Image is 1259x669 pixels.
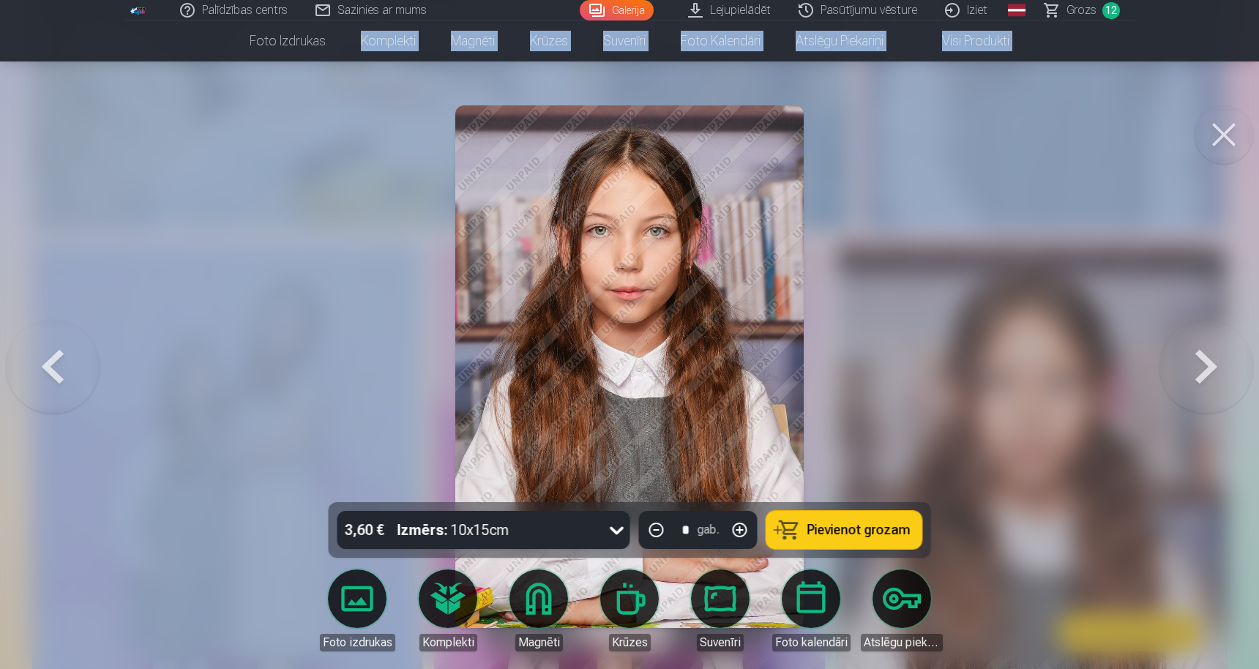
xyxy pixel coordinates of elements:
[419,634,477,651] div: Komplekti
[397,520,448,540] strong: Izmērs :
[861,634,943,651] div: Atslēgu piekariņi
[861,569,943,651] a: Atslēgu piekariņi
[337,511,392,549] div: 3,60 €
[679,569,761,651] a: Suvenīri
[343,20,433,61] a: Komplekti
[778,20,901,61] a: Atslēgu piekariņi
[320,634,395,651] div: Foto izdrukas
[609,634,651,651] div: Krūzes
[1066,1,1097,19] span: Grozs
[766,511,922,549] button: Pievienot grozam
[512,20,586,61] a: Krūzes
[397,511,509,549] div: 10x15cm
[498,569,580,651] a: Magnēti
[772,634,851,651] div: Foto kalendāri
[589,569,670,651] a: Krūzes
[433,20,512,61] a: Magnēti
[770,569,852,651] a: Foto kalendāri
[698,521,720,539] div: gab.
[407,569,489,651] a: Komplekti
[807,523,911,537] span: Pievienot grozam
[697,634,744,651] div: Suvenīri
[901,20,1027,61] a: Visi produkti
[130,6,146,15] img: /fa1
[663,20,778,61] a: Foto kalendāri
[232,20,343,61] a: Foto izdrukas
[316,569,398,651] a: Foto izdrukas
[515,634,563,651] div: Magnēti
[586,20,663,61] a: Suvenīri
[1102,2,1120,19] span: 12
